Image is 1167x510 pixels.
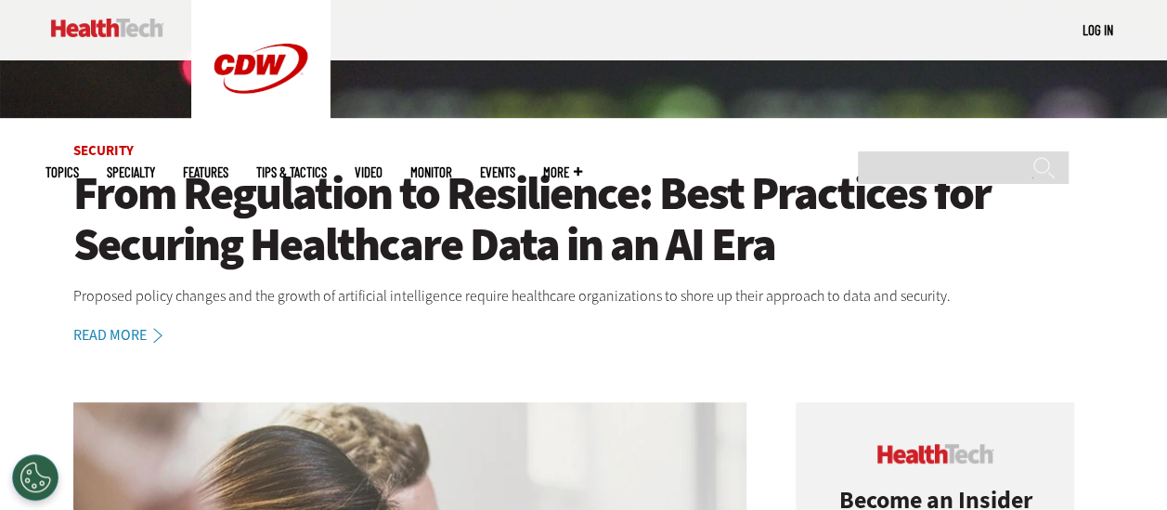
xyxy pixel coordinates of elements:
[73,168,1095,270] a: From Regulation to Resilience: Best Practices for Securing Healthcare Data in an AI Era
[107,165,155,179] span: Specialty
[183,165,228,179] a: Features
[12,454,58,501] div: Cookies Settings
[480,165,515,179] a: Events
[410,165,452,179] a: MonITor
[1083,21,1113,38] a: Log in
[877,444,993,464] img: cdw insider logo
[1083,20,1113,40] div: User menu
[191,123,331,142] a: CDW
[355,165,383,179] a: Video
[256,165,327,179] a: Tips & Tactics
[73,284,1095,308] p: Proposed policy changes and the growth of artificial intelligence require healthcare organization...
[45,165,79,179] span: Topics
[73,328,183,343] a: Read More
[543,165,582,179] span: More
[51,19,163,37] img: Home
[12,454,58,501] button: Open Preferences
